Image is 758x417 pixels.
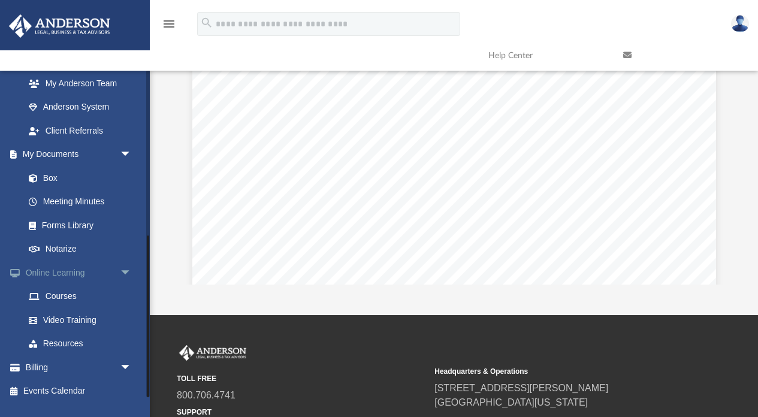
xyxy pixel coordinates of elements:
a: Resources [17,332,150,356]
span: arrow_drop_down [120,355,144,380]
a: Client Referrals [17,119,144,143]
img: User Pic [731,15,749,32]
a: Online Learningarrow_drop_down [8,261,150,285]
i: search [200,16,213,29]
span: arrow_drop_down [120,261,144,285]
small: Headquarters & Operations [434,366,684,377]
span: . Any attempted transfer of a Membership Interest or the admission [380,283,654,293]
span: The transferee of a voluntary transfer of [481,259,654,269]
a: [GEOGRAPHIC_DATA][US_STATE] [434,397,588,407]
span: permitted under [269,216,334,226]
span: Transferability of Membership Interests [315,147,492,157]
img: Anderson Advisors Platinum Portal [177,345,249,361]
span: Members may transfer any Membership Interest without the unanimous writ [253,187,577,197]
img: Anderson Advisors Platinum Portal [5,14,114,38]
a: Billingarrow_drop_down [8,355,150,379]
span: arrow_drop_down [120,143,144,167]
small: TOLL FREE [177,373,426,384]
a: Help Center [479,32,614,79]
a: Events Calendar [8,379,150,403]
span: Membership Interest permitted by this Section will be admitted a [253,271,521,281]
span: ten consent of the [578,187,654,197]
span: Members and an action of the Managers if the transfer is: [253,199,489,209]
span: court is binding upon and enforceable agai [253,86,428,96]
span: without the unanimous written consent of the Members and an action of the Managers. [253,176,629,186]
span: No Member may transfer any Membership Interest either voluntarily or involuntarily by any means [253,164,654,174]
span: The Members and the Managers are not required to consent to any attempted transfer and will not [253,247,654,258]
span: permitted by Applicable Law. The parties expressly agree that this Agreement as modified by the [253,74,653,84]
a: Meeting Minutes [17,190,144,214]
a: 800.706.4741 [177,390,235,400]
a: My Documentsarrow_drop_down [8,143,144,167]
span: ARTICLE TWELVE [407,111,501,121]
a: Anderson System [17,95,144,119]
span: nst each of them. [428,86,499,96]
a: My Anderson Team [17,71,138,95]
a: Box [17,166,138,190]
span: Section 12.01 [253,147,311,157]
span: TRANSFER OF MEMBERSHIP INTERESTS [351,123,557,133]
a: menu [162,23,176,31]
a: [STREET_ADDRESS][PERSON_NAME] [434,383,608,393]
span: s an Additional Member only in [522,271,653,281]
a: Notarize [17,237,144,261]
span: be subject to any liability for withholding consent. [253,259,472,269]
span: as otherwise provided in this Article. [269,230,420,240]
i: menu [162,17,176,31]
a: Forms Library [17,213,138,237]
span: compliance with [253,283,321,293]
a: Courses [17,285,150,309]
span: and [396,216,411,226]
span: The [638,176,654,186]
a: Video Training [17,308,144,332]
